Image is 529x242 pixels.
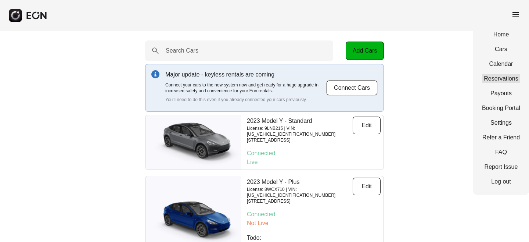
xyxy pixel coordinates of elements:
[165,70,326,79] p: Major update - keyless rentals are coming
[482,148,520,157] a: FAQ
[247,149,381,158] p: Connected
[145,118,241,166] img: car
[482,133,520,142] a: Refer a Friend
[165,82,326,94] p: Connect your cars to the new system now and get ready for a huge upgrade in increased safety and ...
[247,158,381,167] p: Live
[151,70,159,78] img: info
[482,89,520,98] a: Payouts
[353,178,381,195] button: Edit
[511,10,520,19] span: menu
[326,80,378,96] button: Connect Cars
[482,163,520,171] a: Report Issue
[247,210,381,219] p: Connected
[247,137,353,143] p: [STREET_ADDRESS]
[346,42,384,60] button: Add Cars
[247,117,353,125] p: 2023 Model Y - Standard
[482,74,520,83] a: Reservations
[247,125,353,137] p: License: 9LNB215 | VIN: [US_VEHICLE_IDENTIFICATION_NUMBER]
[482,177,520,186] a: Log out
[247,186,353,198] p: License: 8WCX710 | VIN: [US_VEHICLE_IDENTIFICATION_NUMBER]
[165,97,326,103] p: You'll need to do this even if you already connected your cars previously.
[482,30,520,39] a: Home
[247,219,381,228] p: Not Live
[247,178,353,186] p: 2023 Model Y - Plus
[482,60,520,68] a: Calendar
[482,45,520,54] a: Cars
[482,118,520,127] a: Settings
[166,46,198,55] label: Search Cars
[247,198,353,204] p: [STREET_ADDRESS]
[353,117,381,134] button: Edit
[482,104,520,113] a: Booking Portal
